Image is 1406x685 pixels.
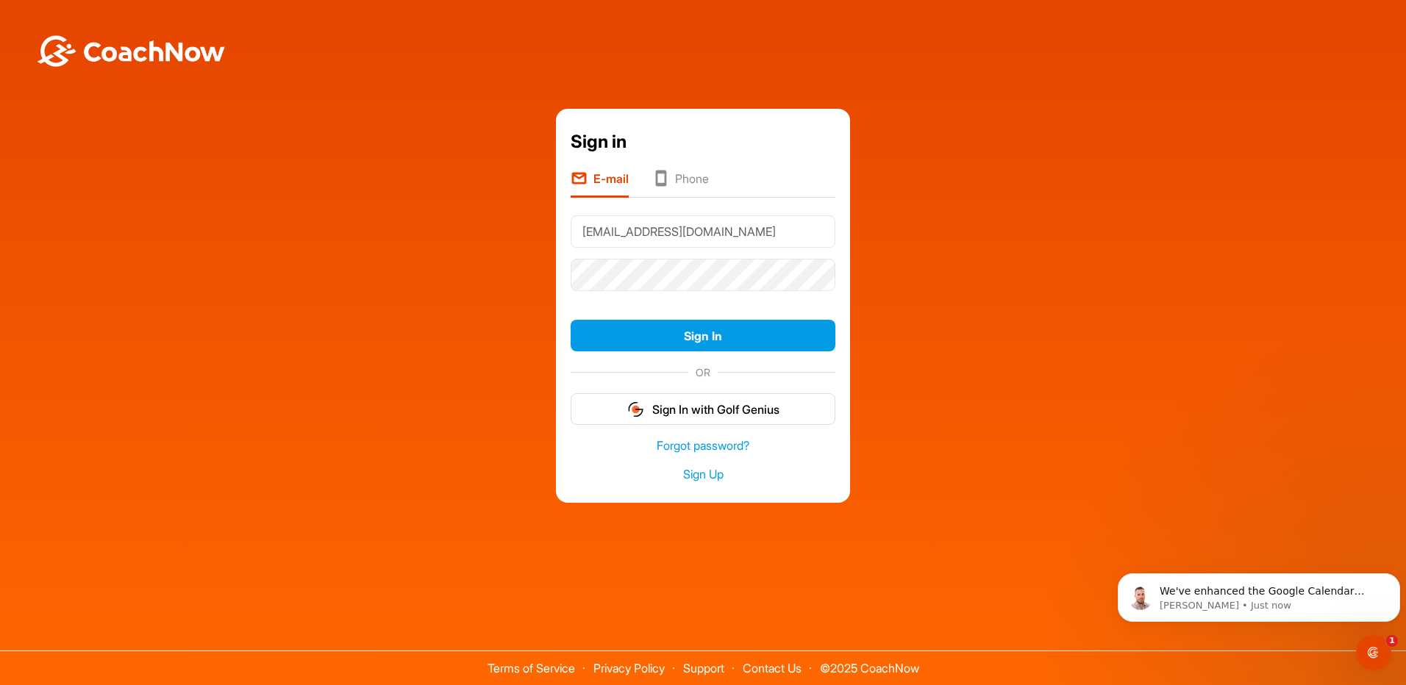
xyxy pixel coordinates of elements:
[683,661,724,675] a: Support
[688,365,718,380] span: OR
[571,320,835,351] button: Sign In
[743,661,802,675] a: Contact Us
[48,43,267,201] span: We've enhanced the Google Calendar integration for a more seamless experience. If you haven't lin...
[1386,635,1398,647] span: 1
[488,661,575,675] a: Terms of Service
[48,57,270,70] p: Message from Alex, sent Just now
[1112,542,1406,645] iframe: Intercom notifications message
[571,215,835,248] input: E-mail
[593,661,665,675] a: Privacy Policy
[571,437,835,454] a: Forgot password?
[571,393,835,425] button: Sign In with Golf Genius
[35,35,226,67] img: BwLJSsUCoWCh5upNqxVrqldRgqLPVwmV24tXu5FoVAoFEpwwqQ3VIfuoInZCoVCoTD4vwADAC3ZFMkVEQFDAAAAAElFTkSuQmCC
[813,651,927,674] span: © 2025 CoachNow
[571,466,835,483] a: Sign Up
[1356,635,1391,670] iframe: Intercom live chat
[627,401,645,418] img: gg_logo
[571,129,835,155] div: Sign in
[571,170,629,198] li: E-mail
[652,170,709,198] li: Phone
